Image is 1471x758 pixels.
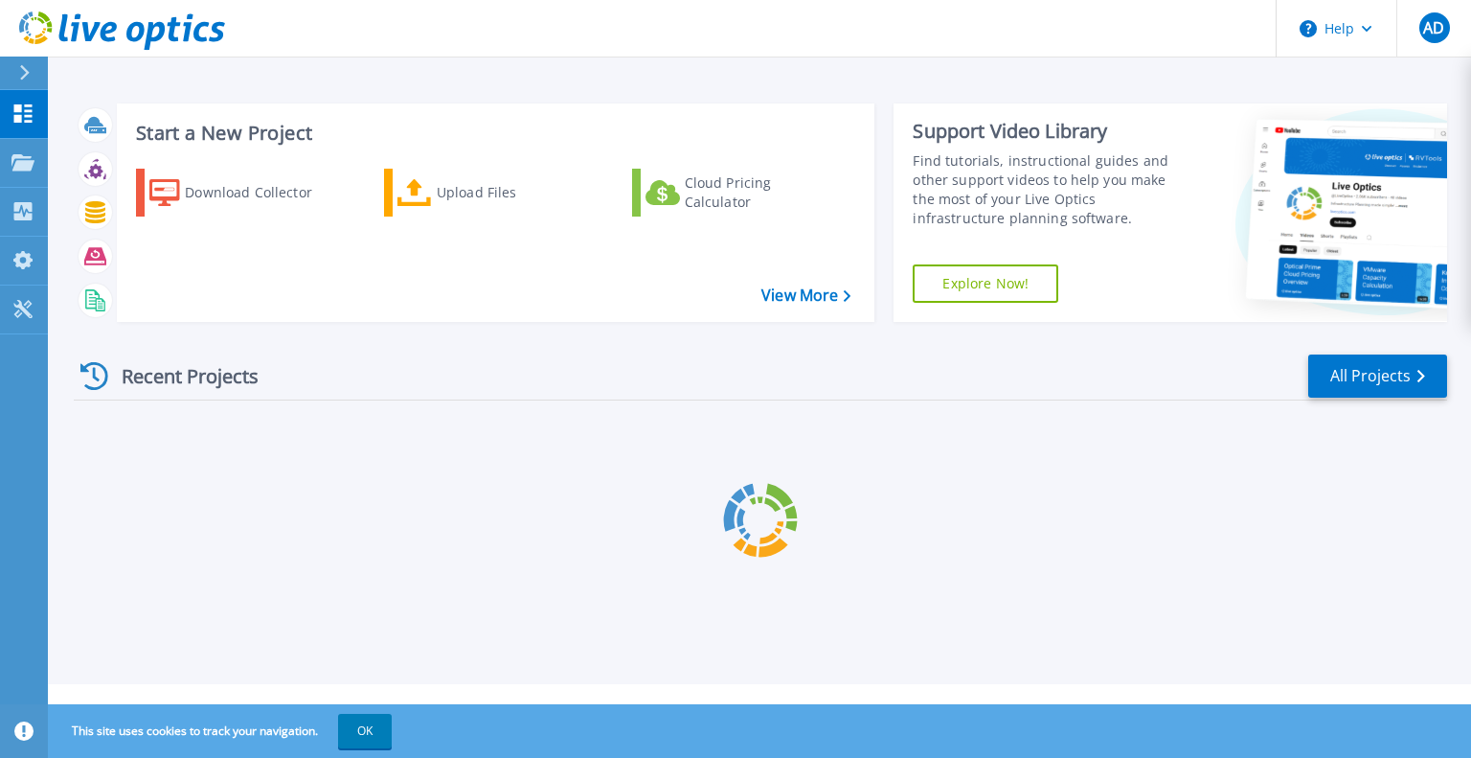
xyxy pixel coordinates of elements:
[384,169,598,217] a: Upload Files
[685,173,838,212] div: Cloud Pricing Calculator
[913,119,1190,144] div: Support Video Library
[338,714,392,748] button: OK
[761,287,850,305] a: View More
[53,714,392,748] span: This site uses cookies to track your navigation.
[913,151,1190,228] div: Find tutorials, instructional guides and other support videos to help you make the most of your L...
[136,123,850,144] h3: Start a New Project
[913,264,1058,303] a: Explore Now!
[74,353,284,400] div: Recent Projects
[632,169,846,217] a: Cloud Pricing Calculator
[136,169,350,217] a: Download Collector
[437,173,590,212] div: Upload Files
[185,173,338,212] div: Download Collector
[1308,355,1447,398] a: All Projects
[1423,20,1444,35] span: AD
